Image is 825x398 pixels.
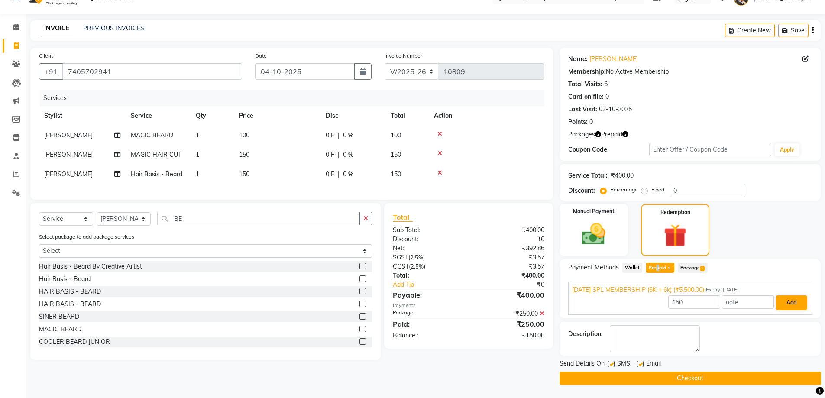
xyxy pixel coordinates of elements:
th: Qty [191,106,234,126]
span: MAGIC HAIR CUT [131,151,181,159]
span: 150 [391,151,401,159]
div: Membership: [568,67,606,76]
span: 1 [196,151,199,159]
span: Expiry: [DATE] [706,286,739,294]
div: ₹3.57 [469,253,551,262]
span: Packages [568,130,595,139]
div: 0 [589,117,593,126]
span: [PERSON_NAME] [44,151,93,159]
span: 100 [391,131,401,139]
label: Date [255,52,267,60]
div: Balance : [386,331,469,340]
span: 0 % [343,131,353,140]
span: Email [646,359,661,370]
div: Name: [568,55,588,64]
div: Total: [386,271,469,280]
div: 6 [604,80,608,89]
input: Enter Offer / Coupon Code [649,143,771,156]
div: Services [40,90,551,106]
div: ₹250.00 [469,319,551,329]
div: ₹3.57 [469,262,551,271]
div: Card on file: [568,92,604,101]
div: ( ) [386,253,469,262]
span: [DATE] SPL MEMBERSHIP (6K + 6k) (₹5,500.00) [572,285,704,294]
div: COOLER BEARD JUNIOR [39,337,110,346]
div: Sub Total: [386,226,469,235]
span: 1 [666,266,671,271]
div: Coupon Code [568,145,650,154]
div: Paid: [386,319,469,329]
div: Discount: [568,186,595,195]
span: 0 % [343,150,353,159]
a: Add Tip [386,280,482,289]
span: 150 [239,170,249,178]
div: Service Total: [568,171,608,180]
label: Client [39,52,53,60]
div: 0 [605,92,609,101]
div: SINER BEARD [39,312,79,321]
th: Disc [320,106,385,126]
th: Action [429,106,544,126]
button: +91 [39,63,63,80]
span: [PERSON_NAME] [44,131,93,139]
span: SMS [617,359,630,370]
span: Payment Methods [568,263,619,272]
span: Package [678,263,708,273]
div: ₹250.00 [469,309,551,318]
div: 03-10-2025 [599,105,632,114]
div: HAIR BASIS - BEARD [39,300,101,309]
a: INVOICE [41,21,73,36]
span: | [338,170,340,179]
div: Hair Basis - Beard [39,275,91,284]
span: 2.5% [410,254,423,261]
span: 2.5% [411,263,424,270]
input: Search by Name/Mobile/Email/Code [62,63,242,80]
span: Send Details On [560,359,605,370]
div: ₹400.00 [611,171,634,180]
button: Apply [775,143,799,156]
button: Add [776,295,807,310]
th: Price [234,106,320,126]
div: Last Visit: [568,105,597,114]
img: _cash.svg [574,220,613,248]
th: Stylist [39,106,126,126]
th: Service [126,106,191,126]
span: [PERSON_NAME] [44,170,93,178]
div: ₹400.00 [469,271,551,280]
div: No Active Membership [568,67,812,76]
div: ₹150.00 [469,331,551,340]
button: Create New [725,24,775,37]
div: Discount: [386,235,469,244]
span: 1 [700,266,705,271]
div: Description: [568,330,603,339]
input: note [722,295,774,309]
input: Search or Scan [157,212,360,225]
div: Payable: [386,290,469,300]
span: SGST [393,253,408,261]
div: Total Visits: [568,80,602,89]
span: 1 [196,131,199,139]
a: [PERSON_NAME] [589,55,638,64]
span: 0 F [326,170,334,179]
span: CGST [393,262,409,270]
span: Wallet [622,263,643,273]
span: Total [393,213,413,222]
span: 150 [391,170,401,178]
div: ₹0 [482,280,551,289]
span: Prepaid [601,130,622,139]
span: 0 F [326,150,334,159]
a: PREVIOUS INVOICES [83,24,144,32]
input: Amount [668,295,720,309]
span: 100 [239,131,249,139]
label: Redemption [660,208,690,216]
div: Package [386,309,469,318]
div: HAIR BASIS - BEARD [39,287,101,296]
img: _gift.svg [657,221,694,250]
div: Points: [568,117,588,126]
div: ₹0 [469,235,551,244]
div: Net: [386,244,469,253]
th: Total [385,106,429,126]
div: ₹400.00 [469,226,551,235]
div: ₹392.86 [469,244,551,253]
div: ₹400.00 [469,290,551,300]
